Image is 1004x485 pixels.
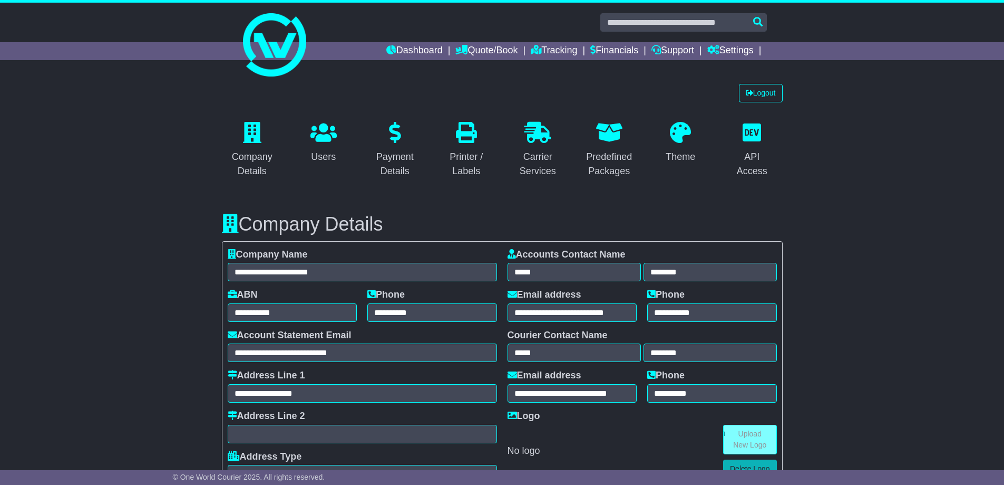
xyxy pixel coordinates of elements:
div: Users [310,150,337,164]
a: Tracking [531,42,577,60]
a: Printer / Labels [436,118,497,182]
div: Company Details [229,150,276,178]
label: Phone [647,370,685,382]
a: Carrier Services [508,118,569,182]
a: Company Details [222,118,283,182]
label: ABN [228,289,258,301]
a: Predefined Packages [579,118,640,182]
label: Email address [508,370,581,382]
label: Logo [508,411,540,422]
div: Payment Details [372,150,419,178]
span: © One World Courier 2025. All rights reserved. [173,473,325,481]
a: API Access [722,118,783,182]
label: Phone [367,289,405,301]
a: Settings [707,42,754,60]
a: Payment Details [365,118,426,182]
label: Address Type [228,451,302,463]
label: Address Line 1 [228,370,305,382]
a: Upload New Logo [723,425,777,454]
label: Accounts Contact Name [508,249,626,261]
label: Account Statement Email [228,330,352,341]
label: Email address [508,289,581,301]
label: Address Line 2 [228,411,305,422]
div: API Access [728,150,776,178]
a: Logout [739,84,783,102]
a: Dashboard [386,42,443,60]
a: Financials [590,42,638,60]
a: Quote/Book [455,42,518,60]
div: Predefined Packages [586,150,633,178]
div: Printer / Labels [443,150,490,178]
a: Users [304,118,344,168]
a: Support [651,42,694,60]
a: Theme [659,118,702,168]
div: Theme [666,150,695,164]
span: No logo [508,445,540,456]
h3: Company Details [222,214,783,235]
label: Phone [647,289,685,301]
div: Carrier Services [514,150,562,178]
label: Courier Contact Name [508,330,608,341]
label: Company Name [228,249,308,261]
